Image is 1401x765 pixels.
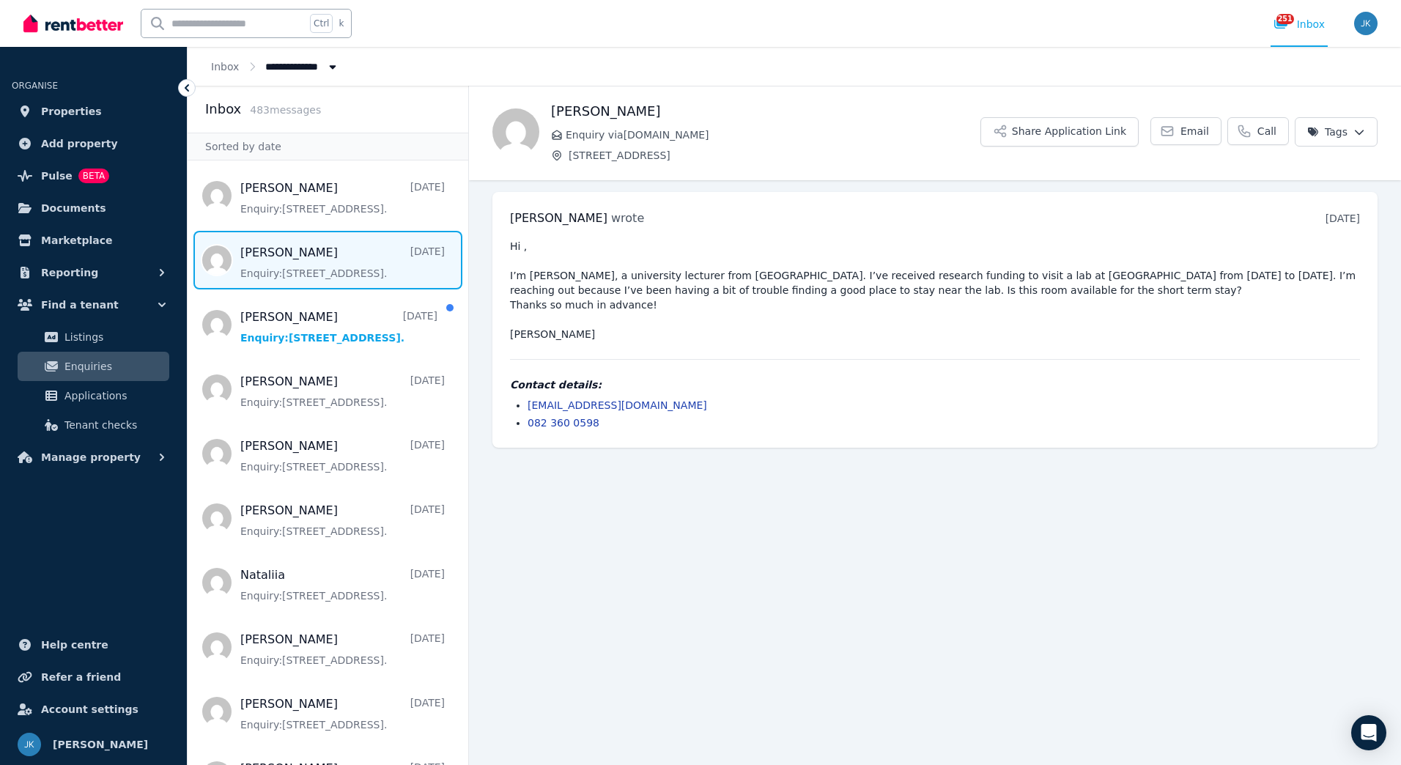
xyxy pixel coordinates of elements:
[492,108,539,155] img: Victor
[41,701,138,718] span: Account settings
[1354,12,1378,35] img: Joanna Kunicka
[205,99,241,119] h2: Inbox
[12,226,175,255] a: Marketplace
[64,328,163,346] span: Listings
[12,290,175,319] button: Find a tenant
[64,358,163,375] span: Enquiries
[1227,117,1289,145] a: Call
[41,296,119,314] span: Find a tenant
[551,101,980,122] h1: [PERSON_NAME]
[510,211,607,225] span: [PERSON_NAME]
[240,373,445,410] a: [PERSON_NAME][DATE]Enquiry:[STREET_ADDRESS].
[18,352,169,381] a: Enquiries
[41,232,112,249] span: Marketplace
[240,631,445,668] a: [PERSON_NAME][DATE]Enquiry:[STREET_ADDRESS].
[240,244,445,281] a: [PERSON_NAME][DATE]Enquiry:[STREET_ADDRESS].
[528,417,599,429] a: 082 360 0598
[53,736,148,753] span: [PERSON_NAME]
[510,239,1360,341] pre: Hi , I’m [PERSON_NAME], a university lecturer from [GEOGRAPHIC_DATA]. I’ve received research fund...
[240,695,445,732] a: [PERSON_NAME][DATE]Enquiry:[STREET_ADDRESS].
[240,502,445,539] a: [PERSON_NAME][DATE]Enquiry:[STREET_ADDRESS].
[18,381,169,410] a: Applications
[41,167,73,185] span: Pulse
[64,416,163,434] span: Tenant checks
[41,135,118,152] span: Add property
[569,148,980,163] span: [STREET_ADDRESS]
[41,636,108,654] span: Help centre
[41,199,106,217] span: Documents
[12,695,175,724] a: Account settings
[1307,125,1348,139] span: Tags
[510,377,1360,392] h4: Contact details:
[240,180,445,216] a: [PERSON_NAME][DATE]Enquiry:[STREET_ADDRESS].
[12,662,175,692] a: Refer a friend
[12,443,175,472] button: Manage property
[339,18,344,29] span: k
[64,387,163,404] span: Applications
[41,264,98,281] span: Reporting
[18,322,169,352] a: Listings
[23,12,123,34] img: RentBetter
[188,133,468,160] div: Sorted by date
[1326,212,1360,224] time: [DATE]
[188,47,363,86] nav: Breadcrumb
[211,61,239,73] a: Inbox
[611,211,644,225] span: wrote
[41,103,102,120] span: Properties
[240,308,437,345] a: [PERSON_NAME][DATE]Enquiry:[STREET_ADDRESS].
[1351,715,1386,750] div: Open Intercom Messenger
[12,161,175,191] a: PulseBETA
[240,566,445,603] a: Nataliia[DATE]Enquiry:[STREET_ADDRESS].
[41,668,121,686] span: Refer a friend
[12,97,175,126] a: Properties
[528,399,707,411] a: [EMAIL_ADDRESS][DOMAIN_NAME]
[12,81,58,91] span: ORGANISE
[1150,117,1221,145] a: Email
[18,410,169,440] a: Tenant checks
[12,129,175,158] a: Add property
[1274,17,1325,32] div: Inbox
[12,630,175,659] a: Help centre
[1180,124,1209,138] span: Email
[980,117,1139,147] button: Share Application Link
[310,14,333,33] span: Ctrl
[1257,124,1276,138] span: Call
[12,193,175,223] a: Documents
[12,258,175,287] button: Reporting
[240,437,445,474] a: [PERSON_NAME][DATE]Enquiry:[STREET_ADDRESS].
[1295,117,1378,147] button: Tags
[41,448,141,466] span: Manage property
[1276,14,1294,24] span: 251
[18,733,41,756] img: Joanna Kunicka
[566,127,980,142] span: Enquiry via [DOMAIN_NAME]
[250,104,321,116] span: 483 message s
[78,169,109,183] span: BETA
